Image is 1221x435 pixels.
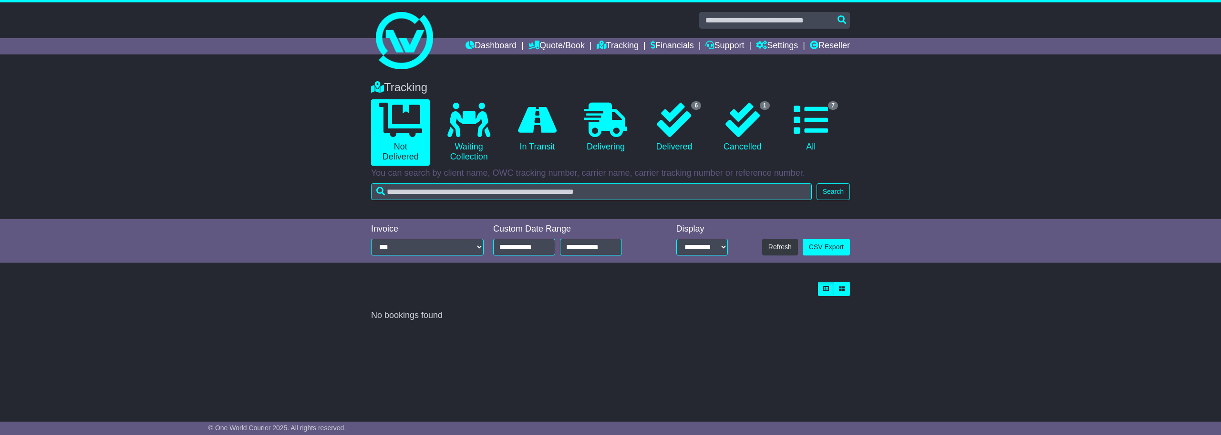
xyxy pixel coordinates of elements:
[208,424,346,432] span: © One World Courier 2025. All rights reserved.
[576,99,635,156] a: Delivering
[691,101,701,110] span: 6
[493,224,646,234] div: Custom Date Range
[817,183,850,200] button: Search
[597,38,639,54] a: Tracking
[782,99,840,156] a: 7 All
[466,38,517,54] a: Dashboard
[713,99,772,156] a: 1 Cancelled
[528,38,585,54] a: Quote/Book
[828,101,838,110] span: 7
[762,239,798,255] button: Refresh
[371,99,430,166] a: Not Delivered
[366,81,855,95] div: Tracking
[371,224,484,234] div: Invoice
[676,224,728,234] div: Display
[371,310,850,321] div: No bookings found
[810,38,850,54] a: Reseller
[803,239,850,255] a: CSV Export
[705,38,744,54] a: Support
[508,99,567,156] a: In Transit
[756,38,798,54] a: Settings
[439,99,498,166] a: Waiting Collection
[371,168,850,179] p: You can search by client name, OWC tracking number, carrier name, carrier tracking number or refe...
[645,99,704,156] a: 6 Delivered
[651,38,694,54] a: Financials
[760,101,770,110] span: 1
